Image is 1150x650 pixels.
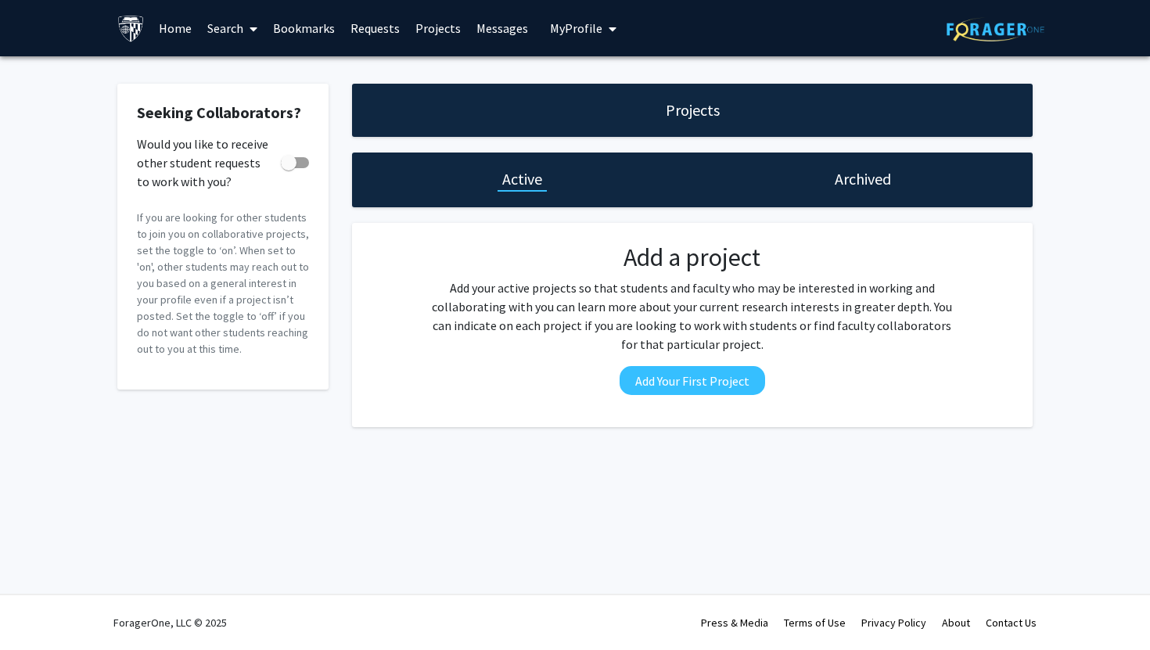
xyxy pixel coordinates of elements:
[427,278,958,354] p: Add your active projects so that students and faculty who may be interested in working and collab...
[469,1,536,56] a: Messages
[427,242,958,272] h2: Add a project
[199,1,265,56] a: Search
[550,20,602,36] span: My Profile
[137,103,309,122] h2: Seeking Collaborators?
[835,168,891,190] h1: Archived
[620,366,765,395] button: Add Your First Project
[151,1,199,56] a: Home
[408,1,469,56] a: Projects
[947,17,1044,41] img: ForagerOne Logo
[265,1,343,56] a: Bookmarks
[784,616,846,630] a: Terms of Use
[343,1,408,56] a: Requests
[12,191,298,638] iframe: Chat
[861,616,926,630] a: Privacy Policy
[666,99,720,121] h1: Projects
[942,616,970,630] a: About
[986,616,1037,630] a: Contact Us
[502,168,542,190] h1: Active
[137,135,275,191] span: Would you like to receive other student requests to work with you?
[701,616,768,630] a: Press & Media
[117,15,145,42] img: Johns Hopkins University Logo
